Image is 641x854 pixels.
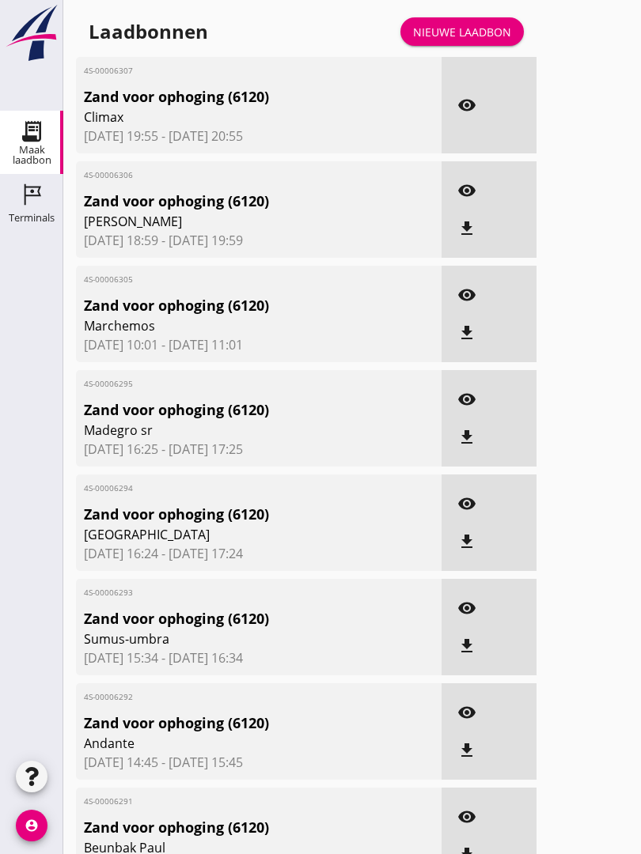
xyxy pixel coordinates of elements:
[16,810,47,841] i: account_circle
[457,532,476,551] i: file_download
[457,181,476,200] i: visibility
[413,24,511,40] div: Nieuwe laadbon
[84,504,375,525] span: Zand voor ophoging (6120)
[457,703,476,722] i: visibility
[457,637,476,656] i: file_download
[84,86,375,108] span: Zand voor ophoging (6120)
[84,335,434,354] span: [DATE] 10:01 - [DATE] 11:01
[457,390,476,409] i: visibility
[84,378,375,390] span: 4S-00006295
[84,608,375,629] span: Zand voor ophoging (6120)
[3,4,60,62] img: logo-small.a267ee39.svg
[89,19,208,44] div: Laadbonnen
[84,734,375,753] span: Andante
[457,285,476,304] i: visibility
[457,599,476,618] i: visibility
[84,482,375,494] span: 4S-00006294
[84,316,375,335] span: Marchemos
[457,428,476,447] i: file_download
[84,712,375,734] span: Zand voor ophoging (6120)
[84,440,434,459] span: [DATE] 16:25 - [DATE] 17:25
[84,544,434,563] span: [DATE] 16:24 - [DATE] 17:24
[84,231,434,250] span: [DATE] 18:59 - [DATE] 19:59
[84,817,375,838] span: Zand voor ophoging (6120)
[84,127,434,145] span: [DATE] 19:55 - [DATE] 20:55
[457,219,476,238] i: file_download
[84,212,375,231] span: [PERSON_NAME]
[457,323,476,342] i: file_download
[84,191,375,212] span: Zand voor ophoging (6120)
[400,17,524,46] a: Nieuwe laadbon
[84,629,375,648] span: Sumus-umbra
[84,399,375,421] span: Zand voor ophoging (6120)
[457,741,476,760] i: file_download
[84,65,375,77] span: 4S-00006307
[84,274,375,285] span: 4S-00006305
[84,108,375,127] span: Climax
[457,96,476,115] i: visibility
[84,295,375,316] span: Zand voor ophoging (6120)
[84,691,375,703] span: 4S-00006292
[84,525,375,544] span: [GEOGRAPHIC_DATA]
[9,213,55,223] div: Terminals
[84,753,434,772] span: [DATE] 14:45 - [DATE] 15:45
[84,421,375,440] span: Madegro sr
[84,648,434,667] span: [DATE] 15:34 - [DATE] 16:34
[84,169,375,181] span: 4S-00006306
[457,807,476,826] i: visibility
[84,587,375,599] span: 4S-00006293
[84,795,375,807] span: 4S-00006291
[457,494,476,513] i: visibility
